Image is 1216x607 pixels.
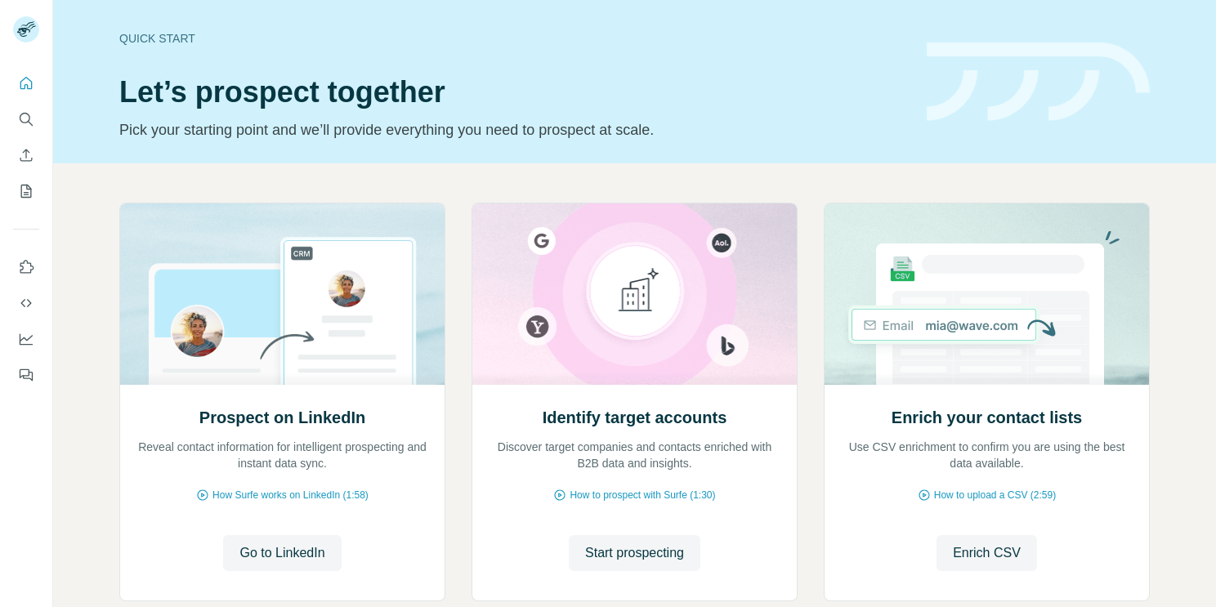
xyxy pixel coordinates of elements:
p: Reveal contact information for intelligent prospecting and instant data sync. [136,439,428,471]
img: Identify target accounts [472,203,798,385]
button: Enrich CSV [13,141,39,170]
h1: Let’s prospect together [119,76,907,109]
img: Prospect on LinkedIn [119,203,445,385]
span: Start prospecting [585,543,684,563]
span: How to upload a CSV (2:59) [934,488,1056,502]
span: How Surfe works on LinkedIn (1:58) [212,488,369,502]
button: Quick start [13,69,39,98]
h2: Enrich your contact lists [892,406,1082,429]
span: Go to LinkedIn [239,543,324,563]
button: Search [13,105,39,134]
div: Quick start [119,30,907,47]
p: Discover target companies and contacts enriched with B2B data and insights. [489,439,780,471]
h2: Prospect on LinkedIn [199,406,365,429]
span: Enrich CSV [953,543,1021,563]
p: Use CSV enrichment to confirm you are using the best data available. [841,439,1133,471]
button: Feedback [13,360,39,390]
button: Enrich CSV [937,535,1037,571]
button: Start prospecting [569,535,700,571]
span: How to prospect with Surfe (1:30) [570,488,715,502]
p: Pick your starting point and we’ll provide everything you need to prospect at scale. [119,118,907,141]
button: My lists [13,176,39,206]
img: banner [927,42,1150,122]
img: Enrich your contact lists [824,203,1150,385]
h2: Identify target accounts [543,406,727,429]
button: Use Surfe API [13,288,39,318]
button: Go to LinkedIn [223,535,341,571]
button: Dashboard [13,324,39,354]
button: Use Surfe on LinkedIn [13,252,39,282]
